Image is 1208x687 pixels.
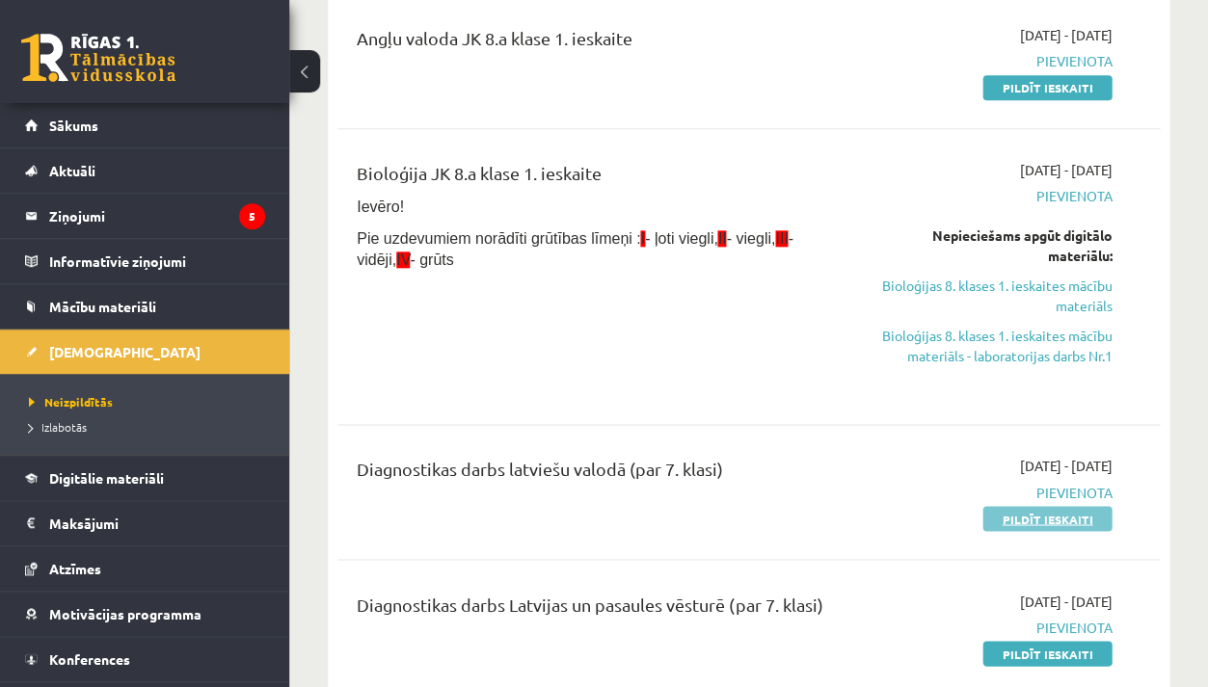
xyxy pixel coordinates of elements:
span: [DATE] - [DATE] [1019,160,1112,180]
div: Diagnostikas darbs latviešu valodā (par 7. klasi) [357,456,850,491]
span: Konferences [49,650,130,668]
a: Mācību materiāli [25,284,265,329]
i: 5 [239,203,265,229]
a: Pildīt ieskaiti [982,506,1112,531]
a: Informatīvie ziņojumi [25,239,265,283]
a: Neizpildītās [29,393,270,410]
span: Pie uzdevumiem norādīti grūtības līmeņi : - ļoti viegli, - viegli, - vidēji, - grūts [357,230,793,268]
a: Atzīmes [25,546,265,591]
a: Konferences [25,637,265,681]
a: Pildīt ieskaiti [982,75,1112,100]
span: Ievēro! [357,198,404,215]
span: III [775,230,788,247]
legend: Maksājumi [49,501,265,545]
span: Izlabotās [29,419,87,435]
div: Nepieciešams apgūt digitālo materiālu: [879,225,1112,266]
div: Bioloģija JK 8.a klase 1. ieskaite [357,160,850,196]
span: I [640,230,644,247]
span: Aktuāli [49,162,95,179]
a: Aktuāli [25,148,265,193]
span: Pievienota [879,617,1112,637]
span: II [717,230,726,247]
span: Pievienota [879,482,1112,502]
a: Rīgas 1. Tālmācības vidusskola [21,34,175,82]
a: Bioloģijas 8. klases 1. ieskaites mācību materiāls [879,276,1112,316]
div: Diagnostikas darbs Latvijas un pasaules vēsturē (par 7. klasi) [357,591,850,626]
a: Izlabotās [29,418,270,436]
span: [DATE] - [DATE] [1019,25,1112,45]
span: Sākums [49,117,98,134]
span: Pievienota [879,51,1112,71]
span: IV [396,251,410,268]
a: Ziņojumi5 [25,194,265,238]
span: Atzīmes [49,560,101,577]
span: Neizpildītās [29,394,113,410]
span: [DEMOGRAPHIC_DATA] [49,343,201,360]
legend: Informatīvie ziņojumi [49,239,265,283]
span: Mācību materiāli [49,298,156,315]
a: Sākums [25,103,265,147]
span: [DATE] - [DATE] [1019,456,1112,476]
span: [DATE] - [DATE] [1019,591,1112,611]
a: [DEMOGRAPHIC_DATA] [25,330,265,374]
a: Pildīt ieskaiti [982,641,1112,666]
a: Bioloģijas 8. klases 1. ieskaites mācību materiāls - laboratorijas darbs Nr.1 [879,326,1112,366]
span: Digitālie materiāli [49,469,164,487]
span: Pievienota [879,186,1112,206]
a: Motivācijas programma [25,592,265,636]
a: Maksājumi [25,501,265,545]
div: Angļu valoda JK 8.a klase 1. ieskaite [357,25,850,61]
a: Digitālie materiāli [25,456,265,500]
span: Motivācijas programma [49,605,201,622]
legend: Ziņojumi [49,194,265,238]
